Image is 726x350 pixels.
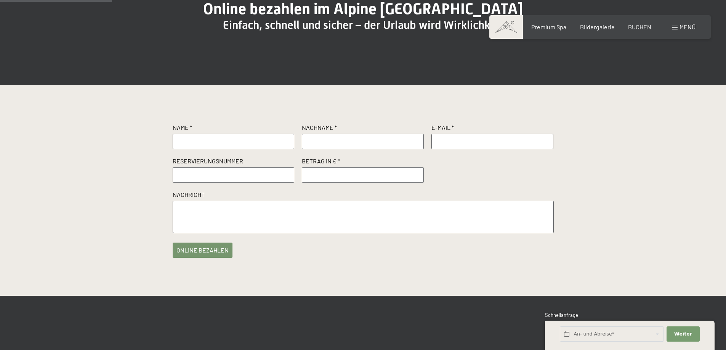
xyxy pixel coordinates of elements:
[223,18,503,32] span: Einfach, schnell und sicher – der Urlaub wird Wirklichkeit
[674,331,692,337] span: Weiter
[545,312,578,318] span: Schnellanfrage
[431,123,553,134] label: E-Mail *
[531,23,566,30] a: Premium Spa
[667,326,699,342] button: Weiter
[173,157,295,167] label: Reservierungsnummer
[302,123,424,134] label: Nachname *
[173,123,295,134] label: Name *
[302,157,424,167] label: Betrag in € *
[173,243,232,258] button: online bezahlen
[628,23,651,30] a: BUCHEN
[680,23,696,30] span: Menü
[173,190,554,201] label: Nachricht
[580,23,615,30] a: Bildergalerie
